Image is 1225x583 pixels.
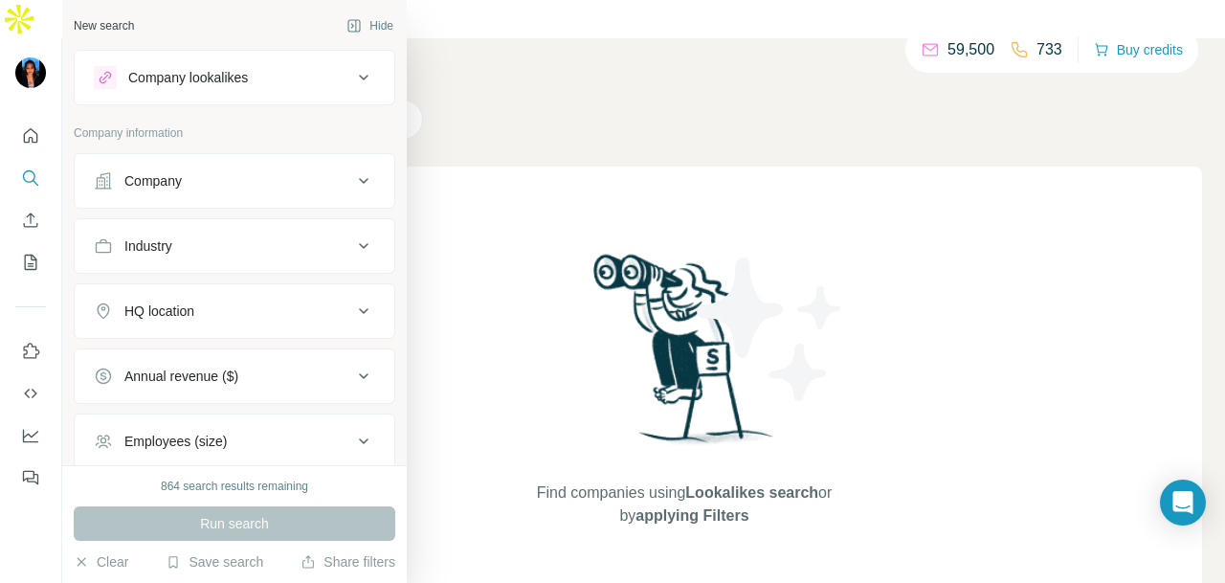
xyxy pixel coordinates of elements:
[124,171,182,191] div: Company
[684,243,857,415] img: Surfe Illustration - Stars
[74,17,134,34] div: New search
[15,245,46,280] button: My lists
[167,61,1202,88] h4: Search
[15,334,46,369] button: Use Surfe on LinkedIn
[124,302,194,321] div: HQ location
[15,161,46,195] button: Search
[75,418,394,464] button: Employees (size)
[75,223,394,269] button: Industry
[161,478,308,495] div: 864 search results remaining
[301,552,395,572] button: Share filters
[75,158,394,204] button: Company
[124,432,227,451] div: Employees (size)
[15,460,46,495] button: Feedback
[75,55,394,101] button: Company lookalikes
[75,288,394,334] button: HQ location
[635,507,748,524] span: applying Filters
[128,68,248,87] div: Company lookalikes
[124,367,238,386] div: Annual revenue ($)
[585,249,784,462] img: Surfe Illustration - Woman searching with binoculars
[15,418,46,453] button: Dashboard
[333,11,407,40] button: Hide
[75,353,394,399] button: Annual revenue ($)
[947,38,994,61] p: 59,500
[124,236,172,256] div: Industry
[531,482,837,527] span: Find companies using or by
[74,552,128,572] button: Clear
[15,57,46,88] img: Avatar
[1036,38,1062,61] p: 733
[74,124,395,142] p: Company information
[1160,480,1206,526] div: Open Intercom Messenger
[1094,36,1183,63] button: Buy credits
[15,376,46,411] button: Use Surfe API
[15,119,46,153] button: Quick start
[15,203,46,237] button: Enrich CSV
[166,552,263,572] button: Save search
[685,484,818,501] span: Lookalikes search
